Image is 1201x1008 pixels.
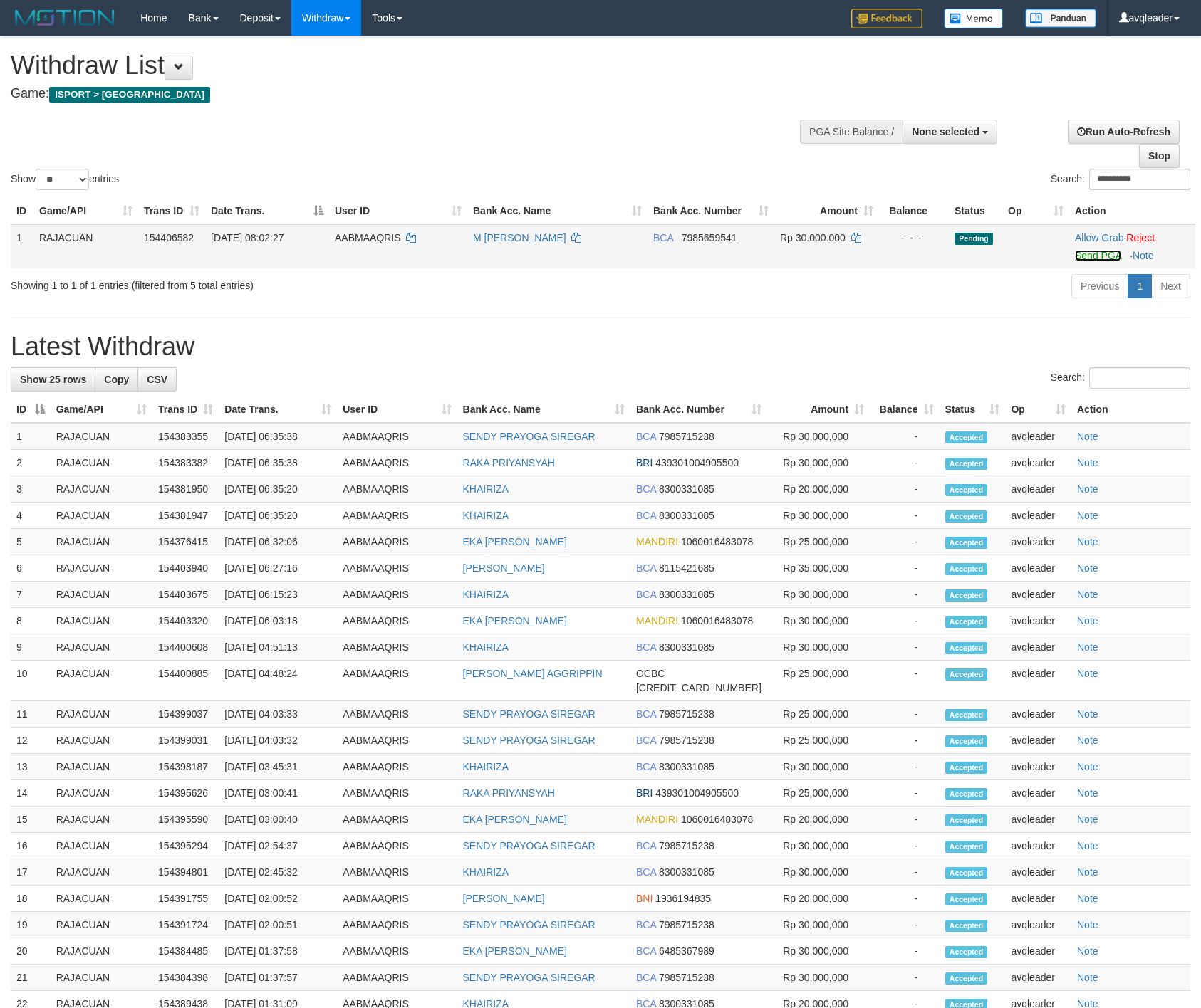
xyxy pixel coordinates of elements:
span: 154406582 [144,232,194,243]
a: Note [1077,787,1098,799]
td: 6 [11,555,51,582]
td: - [870,634,939,661]
td: 1 [11,423,51,450]
th: Bank Acc. Number: activate to sort column ascending [648,198,774,224]
th: Op: activate to sort column ascending [1005,397,1071,423]
td: RAJACUAN [51,582,152,608]
td: RAJACUAN [51,608,152,634]
span: Copy [104,374,129,385]
a: RAKA PRIYANSYAH [463,457,555,468]
td: 16 [11,833,51,859]
th: Action [1071,397,1190,423]
td: 154398187 [152,754,219,780]
a: SENDY PRAYOGA SIREGAR [463,708,596,720]
td: 154403675 [152,582,219,608]
td: avqleader [1005,608,1071,634]
a: Copy [95,367,138,392]
a: Note [1077,589,1098,600]
td: - [870,582,939,608]
td: AABMAAQRIS [337,780,457,807]
span: CSV [147,374,167,385]
span: BCA [636,866,656,878]
span: Copy 8300331085 to clipboard [659,761,714,772]
th: Amount: activate to sort column ascending [774,198,879,224]
span: MANDIRI [636,536,678,547]
td: 154381947 [152,503,219,529]
td: avqleader [1005,476,1071,503]
th: Bank Acc. Name: activate to sort column ascending [467,198,648,224]
td: [DATE] 03:00:40 [219,807,337,833]
a: SENDY PRAYOGA SIREGAR [463,735,596,746]
td: avqleader [1005,859,1071,886]
a: Note [1077,457,1098,468]
td: RAJACUAN [51,701,152,728]
td: AABMAAQRIS [337,833,457,859]
a: Note [1077,735,1098,746]
a: SENDY PRAYOGA SIREGAR [463,840,596,851]
td: - [870,555,939,582]
span: None selected [912,126,979,137]
td: AABMAAQRIS [337,582,457,608]
td: RAJACUAN [51,661,152,701]
a: Show 25 rows [11,367,95,392]
a: KHAIRIZA [463,483,509,495]
span: Accepted [945,709,988,721]
a: Note [1077,431,1098,442]
td: RAJACUAN [51,634,152,661]
label: Search: [1051,367,1190,389]
span: Show 25 rows [20,374,86,385]
td: 15 [11,807,51,833]
td: 154381950 [152,476,219,503]
th: Bank Acc. Number: activate to sort column ascending [630,397,767,423]
a: Allow Grab [1075,232,1123,243]
td: Rp 25,000,000 [767,728,870,754]
th: Bank Acc. Name: activate to sort column ascending [457,397,630,423]
a: EKA [PERSON_NAME] [463,814,567,825]
span: BCA [636,641,656,653]
td: - [870,503,939,529]
span: Accepted [945,762,988,774]
td: [DATE] 06:35:20 [219,503,337,529]
td: RAJACUAN [51,780,152,807]
a: Note [1133,250,1154,261]
th: Date Trans.: activate to sort column ascending [219,397,337,423]
td: avqleader [1005,634,1071,661]
a: KHAIRIZA [463,589,509,600]
td: AABMAAQRIS [337,807,457,833]
span: Copy 7985715238 to clipboard [659,840,714,851]
th: ID: activate to sort column descending [11,397,51,423]
td: avqleader [1005,780,1071,807]
td: RAJACUAN [51,754,152,780]
td: RAJACUAN [51,728,152,754]
td: RAJACUAN [51,859,152,886]
span: Accepted [945,668,988,681]
span: BCA [653,232,673,243]
td: RAJACUAN [51,423,152,450]
td: AABMAAQRIS [337,634,457,661]
a: KHAIRIZA [463,641,509,653]
td: RAJACUAN [51,529,152,555]
a: Note [1077,945,1098,957]
td: Rp 30,000,000 [767,859,870,886]
td: 154383382 [152,450,219,476]
span: Accepted [945,814,988,826]
td: Rp 30,000,000 [767,754,870,780]
span: MANDIRI [636,615,678,626]
td: RAJACUAN [51,833,152,859]
td: Rp 30,000,000 [767,423,870,450]
td: avqleader [1005,555,1071,582]
td: [DATE] 02:54:37 [219,833,337,859]
h1: Latest Withdraw [11,332,1190,361]
span: Copy 7985715238 to clipboard [659,708,714,720]
th: User ID: activate to sort column ascending [337,397,457,423]
span: Copy 7985659541 to clipboard [682,232,737,243]
td: [DATE] 06:27:16 [219,555,337,582]
td: 154399037 [152,701,219,728]
td: 5 [11,529,51,555]
span: BCA [636,840,656,851]
th: User ID: activate to sort column ascending [329,198,467,224]
td: [DATE] 03:45:31 [219,754,337,780]
div: PGA Site Balance / [800,120,903,144]
td: AABMAAQRIS [337,728,457,754]
span: [DATE] 08:02:27 [211,232,284,243]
